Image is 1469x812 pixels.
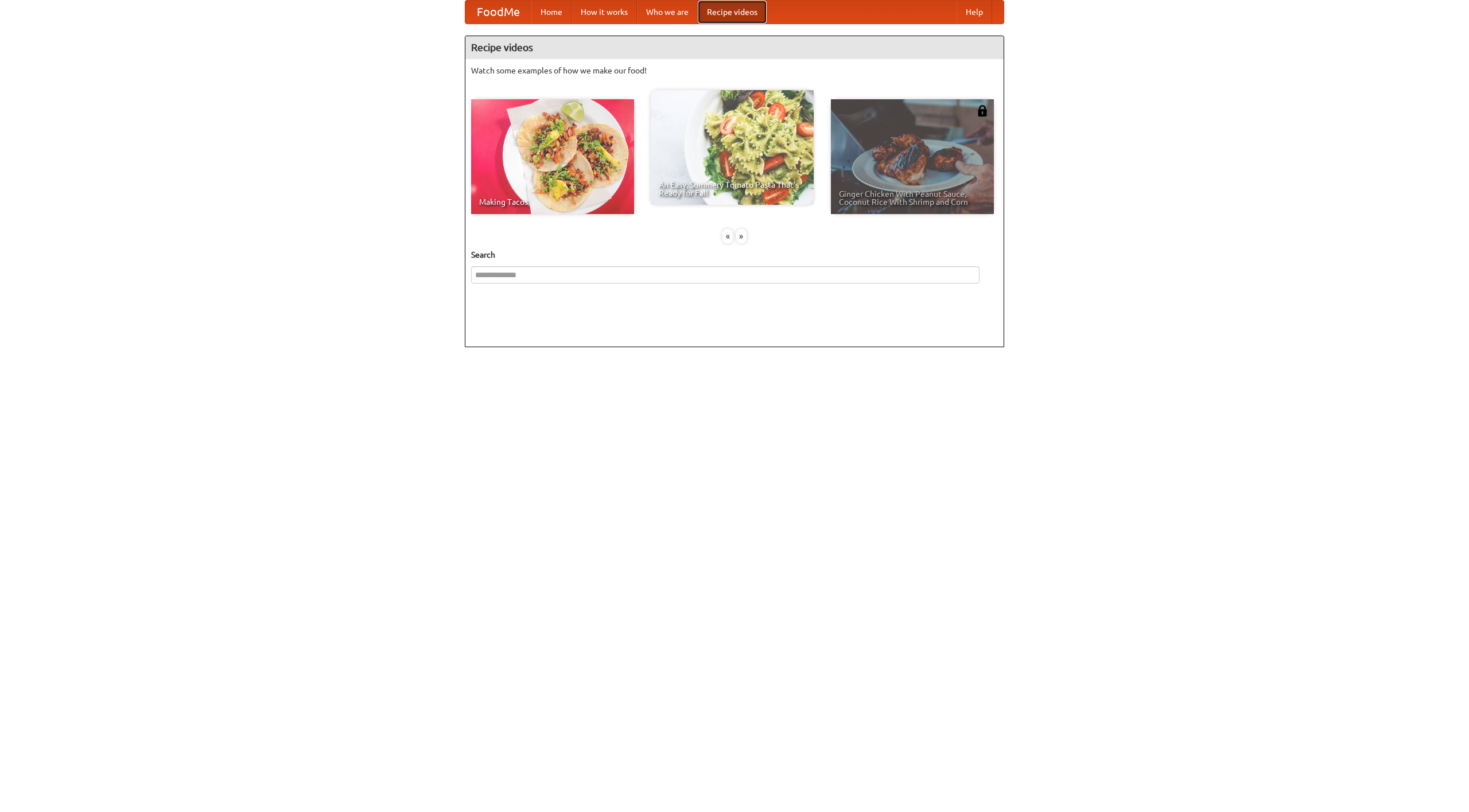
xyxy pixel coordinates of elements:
span: Making Tacos [479,198,626,206]
img: 483408.png [977,105,988,116]
h4: Recipe videos [465,36,1004,59]
p: Watch some examples of how we make our food! [471,65,998,76]
a: Home [531,1,572,24]
span: An Easy, Summery Tomato Pasta That's Ready for Fall [659,181,806,197]
h5: Search [471,249,998,261]
a: Who we are [637,1,698,24]
div: » [736,229,747,243]
div: « [722,229,733,243]
a: Recipe videos [698,1,767,24]
a: Making Tacos [471,99,634,214]
a: An Easy, Summery Tomato Pasta That's Ready for Fall [651,90,814,205]
a: FoodMe [465,1,531,24]
a: Help [957,1,992,24]
a: How it works [572,1,637,24]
